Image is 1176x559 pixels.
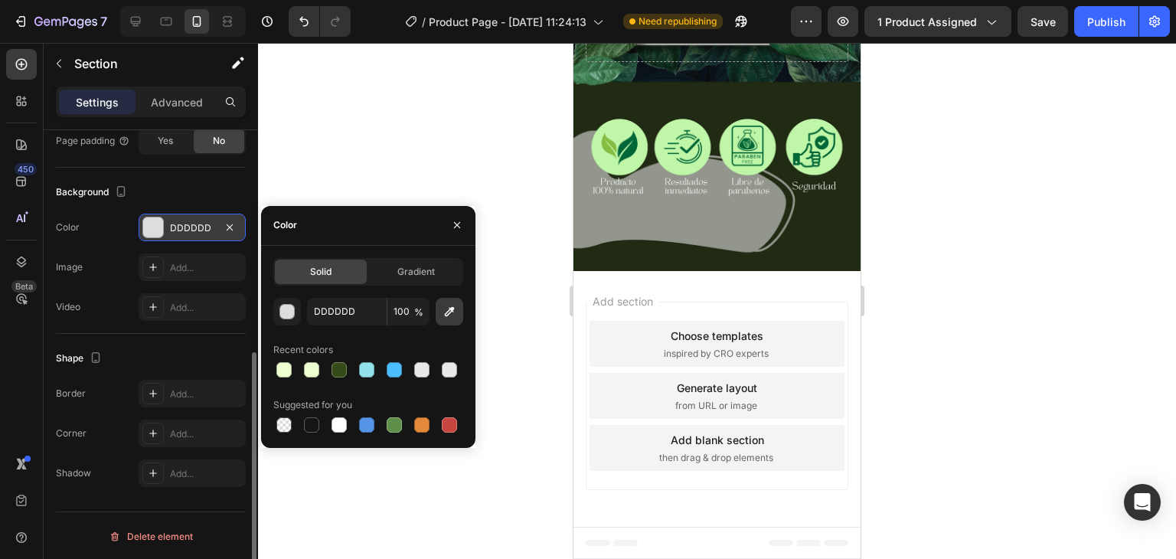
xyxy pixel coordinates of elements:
[74,54,200,73] p: Section
[56,300,80,314] div: Video
[11,280,37,293] div: Beta
[56,134,130,148] div: Page padding
[429,14,586,30] span: Product Page - [DATE] 11:24:13
[56,221,80,234] div: Color
[100,12,107,31] p: 7
[56,260,83,274] div: Image
[1087,14,1125,30] div: Publish
[1124,484,1161,521] div: Open Intercom Messenger
[56,525,246,549] button: Delete element
[56,427,87,440] div: Corner
[170,221,214,235] div: DDDDDD
[573,43,861,559] iframe: Design area
[56,466,91,480] div: Shadow
[1031,15,1056,28] span: Save
[273,218,297,232] div: Color
[877,14,977,30] span: 1 product assigned
[422,14,426,30] span: /
[310,265,332,279] span: Solid
[6,6,114,37] button: 7
[273,398,352,412] div: Suggested for you
[170,387,242,401] div: Add...
[109,528,193,546] div: Delete element
[56,182,130,203] div: Background
[15,163,37,175] div: 450
[158,134,173,148] span: Yes
[414,306,423,319] span: %
[76,94,119,110] p: Settings
[170,467,242,481] div: Add...
[56,348,105,369] div: Shape
[170,427,242,441] div: Add...
[213,134,225,148] span: No
[170,301,242,315] div: Add...
[639,15,717,28] span: Need republishing
[1074,6,1138,37] button: Publish
[273,343,333,357] div: Recent colors
[289,6,351,37] div: Undo/Redo
[864,6,1011,37] button: 1 product assigned
[397,265,435,279] span: Gradient
[151,94,203,110] p: Advanced
[307,298,387,325] input: Eg: FFFFFF
[1018,6,1068,37] button: Save
[56,387,86,400] div: Border
[170,261,242,275] div: Add...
